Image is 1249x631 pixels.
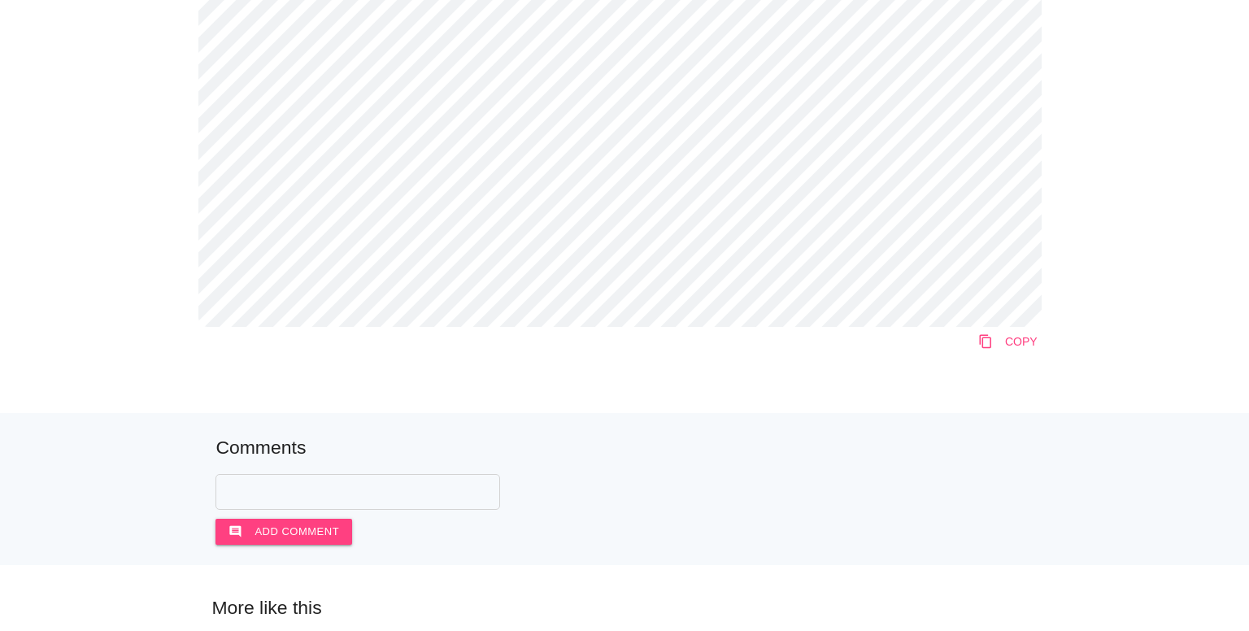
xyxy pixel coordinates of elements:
h5: Comments [215,437,1033,458]
i: content_copy [978,327,993,356]
i: comment [228,519,242,545]
a: Copy to Clipboard [965,327,1051,356]
button: commentAdd comment [215,519,352,545]
h5: More like this [187,598,1061,618]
